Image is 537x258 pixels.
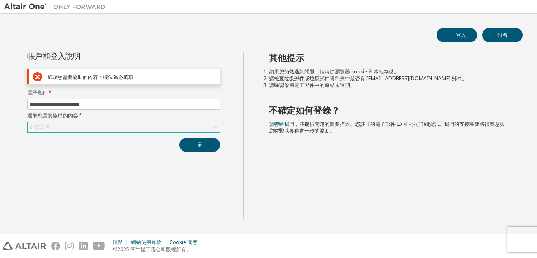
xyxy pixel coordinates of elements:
[169,239,203,246] div: Cookie 同意
[269,52,508,63] h2: 其他提示
[269,120,505,134] span: ，並提供問題的簡要描述、您註冊的電子郵件 ID 和公司詳細資訊。我們的支援團隊將很樂意與您聯繫以獲得進一步的協助。
[269,105,508,116] h2: 不確定如何登錄？
[65,242,74,250] img: instagram.svg
[269,120,294,128] a: 請聯絡我們
[269,68,508,75] li: 如果您仍然遇到問題，請清除瀏覽器 cookie 和本地存儲。
[27,89,48,96] font: 電子郵件
[27,112,78,119] font: 選取您需要協助的內容
[456,32,466,38] font: 登入
[30,124,50,130] div: 點擊選擇
[27,52,182,59] div: 帳戶和登入說明
[437,28,477,42] button: 登入
[51,242,60,250] img: facebook.svg
[113,246,203,253] p: ©
[93,242,105,250] img: youtube.svg
[47,73,133,81] font: 選取您需要協助的內容：欄位為必填項
[79,242,88,250] img: linkedin.svg
[131,239,169,246] div: 網站使用條款
[28,122,220,132] div: 點擊選擇
[482,28,523,42] button: 報名
[179,138,220,152] button: 呈
[4,3,110,11] img: 牽牛星一號
[269,75,508,82] li: 請檢查垃圾郵件或垃圾郵件資料夾中是否有 [EMAIL_ADDRESS][DOMAIN_NAME] 郵件。
[3,242,46,250] img: altair_logo.svg
[117,246,191,253] font: 2025 牽牛星工程公司版權所有。
[113,239,131,246] div: 隱私
[269,82,508,89] li: 請確認啟用電子郵件中的連結未過期。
